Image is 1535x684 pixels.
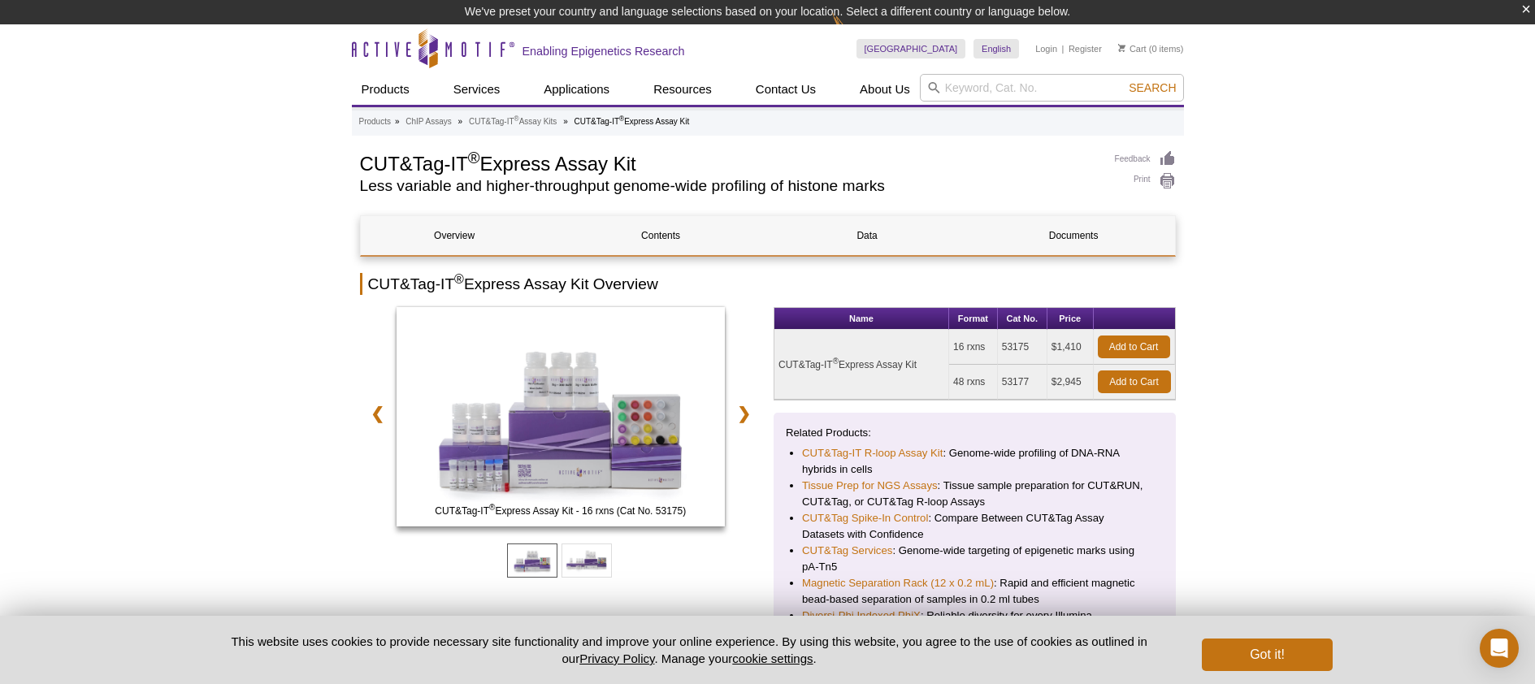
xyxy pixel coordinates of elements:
th: Name [774,308,949,330]
li: » [563,117,568,126]
sup: ® [833,357,839,366]
p: This website uses cookies to provide necessary site functionality and improve your online experie... [203,633,1176,667]
a: Feedback [1115,150,1176,168]
li: : Genome-wide targeting of epigenetic marks using pA-Tn5 [802,543,1147,575]
button: Got it! [1202,639,1332,671]
h1: CUT&Tag-IT Express Assay Kit [360,150,1099,175]
button: cookie settings [732,652,813,665]
li: : Tissue sample preparation for CUT&RUN, CUT&Tag, or CUT&Tag R-loop Assays [802,478,1147,510]
a: Resources [644,74,722,105]
td: $2,945 [1047,365,1094,400]
li: (0 items) [1118,39,1184,58]
img: Your Cart [1118,44,1125,52]
th: Format [949,308,998,330]
span: CUT&Tag-IT Express Assay Kit - 16 rxns (Cat No. 53175) [400,503,722,519]
li: : Genome-wide profiling of DNA-RNA hybrids in cells [802,445,1147,478]
a: [GEOGRAPHIC_DATA] [856,39,966,58]
a: Magnetic Separation Rack (12 x 0.2 mL) [802,575,994,591]
a: ❮ [360,395,395,432]
li: » [458,117,463,126]
a: CUT&Tag-IT R-loop Assay Kit [802,445,943,461]
li: : Reliable diversity for every Illumina sequencing run [802,608,1147,640]
a: Add to Cart [1098,336,1170,358]
a: Contact Us [746,74,826,105]
img: CUT&Tag-IT Express Assay Kit - 16 rxns [397,307,726,526]
h2: CUT&Tag-IT Express Assay Kit Overview [360,273,1176,295]
img: Change Here [832,12,875,50]
a: CUT&Tag Spike-In Control [802,510,928,526]
a: Login [1035,43,1057,54]
li: : Compare Between CUT&Tag Assay Datasets with Confidence [802,510,1147,543]
sup: ® [454,272,464,286]
sup: ® [468,149,480,167]
a: Register [1069,43,1102,54]
td: 53177 [998,365,1047,400]
sup: ® [489,503,495,512]
h2: Enabling Epigenetics Research [523,44,685,58]
a: Data [774,216,961,255]
input: Keyword, Cat. No. [920,74,1184,102]
a: Applications [534,74,619,105]
td: CUT&Tag-IT Express Assay Kit [774,330,949,400]
a: About Us [850,74,920,105]
li: CUT&Tag-IT Express Assay Kit [574,117,689,126]
li: : Rapid and efficient magnetic bead-based separation of samples in 0.2 ml tubes [802,575,1147,608]
td: 16 rxns [949,330,998,365]
a: Print [1115,172,1176,190]
a: CUT&Tag-IT Express Assay Kit - 16 rxns [397,307,726,531]
td: 53175 [998,330,1047,365]
td: $1,410 [1047,330,1094,365]
td: 48 rxns [949,365,998,400]
a: Contents [567,216,755,255]
th: Cat No. [998,308,1047,330]
a: Privacy Policy [579,652,654,665]
a: Add to Cart [1098,370,1171,393]
a: Cart [1118,43,1147,54]
div: Open Intercom Messenger [1480,629,1519,668]
span: Search [1129,81,1176,94]
a: Products [352,74,419,105]
a: English [973,39,1019,58]
li: » [395,117,400,126]
a: Products [359,115,391,129]
a: Overview [361,216,549,255]
sup: ® [619,115,624,123]
sup: ® [514,115,519,123]
a: Services [444,74,510,105]
a: CUT&Tag Services [802,543,892,559]
a: ❯ [726,395,761,432]
button: Search [1124,80,1181,95]
a: CUT&Tag-IT®Assay Kits [469,115,557,129]
h2: Less variable and higher-throughput genome-wide profiling of histone marks [360,179,1099,193]
th: Price [1047,308,1094,330]
a: ChIP Assays [405,115,452,129]
a: Diversi-Phi Indexed PhiX [802,608,921,624]
li: | [1062,39,1065,58]
p: Related Products: [786,425,1164,441]
a: Documents [980,216,1168,255]
a: Tissue Prep for NGS Assays [802,478,938,494]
